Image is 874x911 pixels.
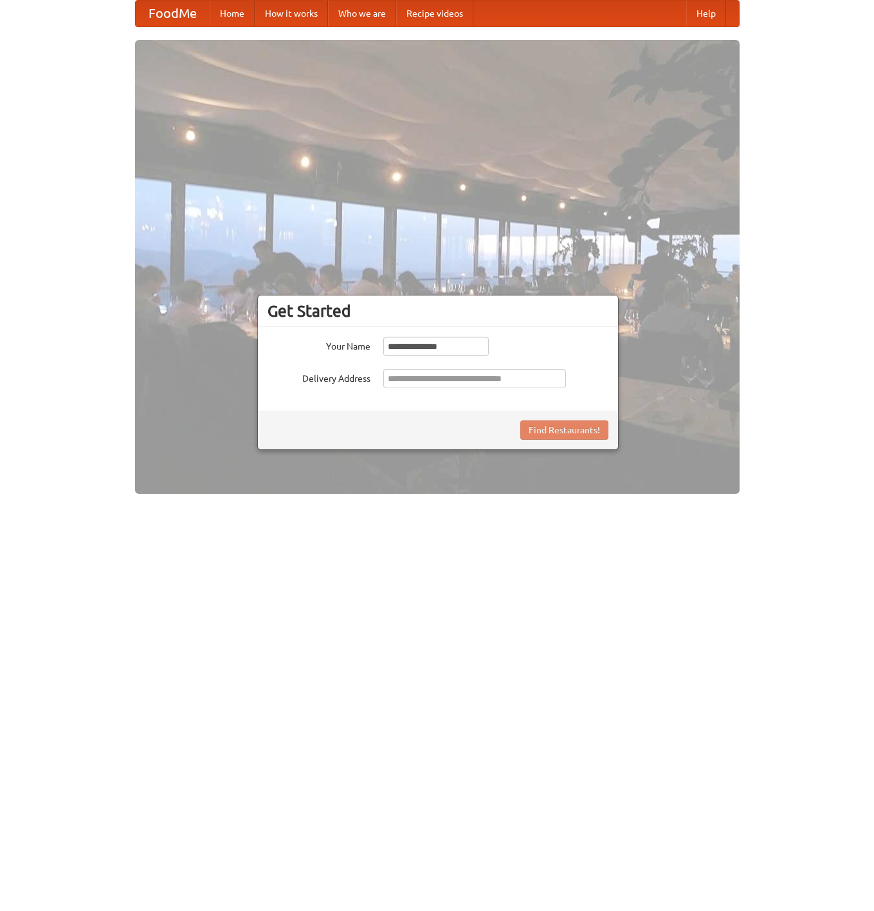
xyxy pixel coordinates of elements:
[520,420,608,440] button: Find Restaurants!
[255,1,328,26] a: How it works
[268,337,370,353] label: Your Name
[210,1,255,26] a: Home
[328,1,396,26] a: Who we are
[268,301,608,321] h3: Get Started
[268,369,370,385] label: Delivery Address
[396,1,473,26] a: Recipe videos
[686,1,726,26] a: Help
[136,1,210,26] a: FoodMe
